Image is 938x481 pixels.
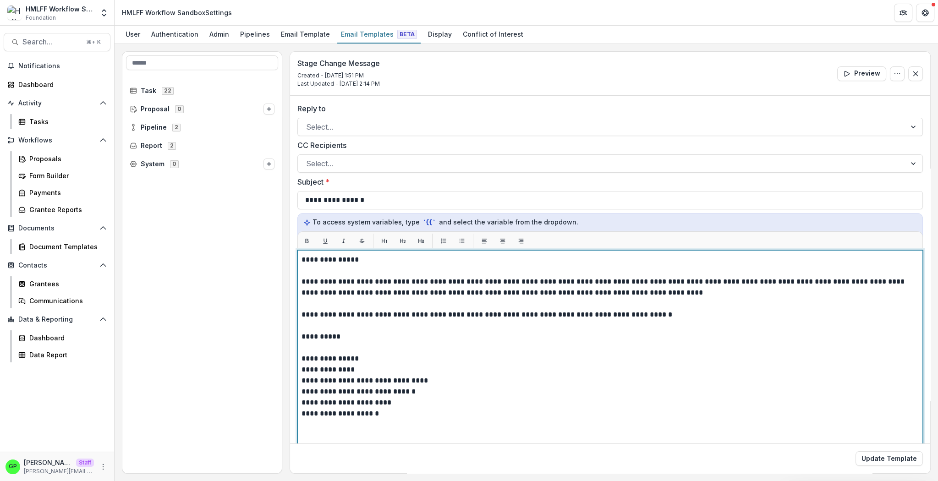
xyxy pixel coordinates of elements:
[170,160,179,168] span: 0
[414,234,428,248] button: H3
[7,5,22,20] img: HMLFF Workflow Sandbox
[148,26,202,44] a: Authentication
[206,26,233,44] a: Admin
[29,279,103,289] div: Grantees
[122,27,144,41] div: User
[29,242,103,251] div: Document Templates
[29,117,103,126] div: Tasks
[236,26,274,44] a: Pipelines
[141,87,156,95] span: Task
[297,71,380,80] p: Created - [DATE] 1:51 PM
[122,8,232,17] div: HMLFF Workflow Sandbox Settings
[29,205,103,214] div: Grantee Reports
[29,350,103,360] div: Data Report
[916,4,934,22] button: Get Help
[126,157,278,171] div: System0Options
[29,188,103,197] div: Payments
[4,96,110,110] button: Open Activity
[126,120,278,135] div: Pipeline2
[15,168,110,183] a: Form Builder
[18,80,103,89] div: Dashboard
[26,4,94,14] div: HMLFF Workflow Sandbox
[277,26,334,44] a: Email Template
[76,459,94,467] p: Staff
[297,59,380,68] h3: Stage Change Message
[26,14,56,22] span: Foundation
[459,27,527,41] div: Conflict of Interest
[337,27,421,41] div: Email Templates
[4,258,110,273] button: Open Contacts
[15,202,110,217] a: Grantee Reports
[355,234,369,248] button: Strikethrough
[297,103,917,114] label: Reply to
[118,6,236,19] nav: breadcrumb
[495,234,510,248] button: Align center
[15,114,110,129] a: Tasks
[126,138,278,153] div: Report2
[162,87,174,94] span: 22
[4,59,110,73] button: Notifications
[422,218,437,227] code: `{{`
[141,105,170,113] span: Proposal
[424,26,455,44] a: Display
[397,30,417,39] span: Beta
[98,4,110,22] button: Open entity switcher
[15,276,110,291] a: Grantees
[126,102,278,116] div: Proposal0Options
[148,27,202,41] div: Authentication
[141,124,167,131] span: Pipeline
[377,234,392,248] button: H1
[24,458,72,467] p: [PERSON_NAME]
[18,137,96,144] span: Workflows
[837,66,886,81] button: Preview
[18,99,96,107] span: Activity
[300,234,314,248] button: Bold
[29,154,103,164] div: Proposals
[15,347,110,362] a: Data Report
[18,316,96,323] span: Data & Reporting
[15,185,110,200] a: Payments
[4,133,110,148] button: Open Workflows
[424,27,455,41] div: Display
[890,66,905,81] button: Options
[22,38,81,46] span: Search...
[15,330,110,345] a: Dashboard
[4,312,110,327] button: Open Data & Reporting
[29,333,103,343] div: Dashboard
[263,104,274,115] button: Options
[395,234,410,248] button: H2
[4,77,110,92] a: Dashboard
[514,234,528,248] button: Align right
[236,27,274,41] div: Pipelines
[436,234,451,248] button: List
[18,262,96,269] span: Contacts
[894,4,912,22] button: Partners
[4,33,110,51] button: Search...
[24,467,94,476] p: [PERSON_NAME][EMAIL_ADDRESS][DOMAIN_NAME]
[459,26,527,44] a: Conflict of Interest
[141,142,162,150] span: Report
[168,142,176,149] span: 2
[122,26,144,44] a: User
[297,140,917,151] label: CC Recipients
[9,464,17,470] div: Griffin Perry
[4,221,110,235] button: Open Documents
[172,124,181,131] span: 2
[336,234,351,248] button: Italic
[18,62,107,70] span: Notifications
[29,171,103,180] div: Form Builder
[15,293,110,308] a: Communications
[15,239,110,254] a: Document Templates
[15,151,110,166] a: Proposals
[263,159,274,169] button: Options
[908,66,923,81] button: Close
[206,27,233,41] div: Admin
[84,37,103,47] div: ⌘ + K
[175,105,184,113] span: 0
[277,27,334,41] div: Email Template
[455,234,469,248] button: List
[29,296,103,306] div: Communications
[856,451,923,466] button: Update Template
[297,176,917,187] label: Subject
[297,80,380,88] p: Last Updated - [DATE] 2:14 PM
